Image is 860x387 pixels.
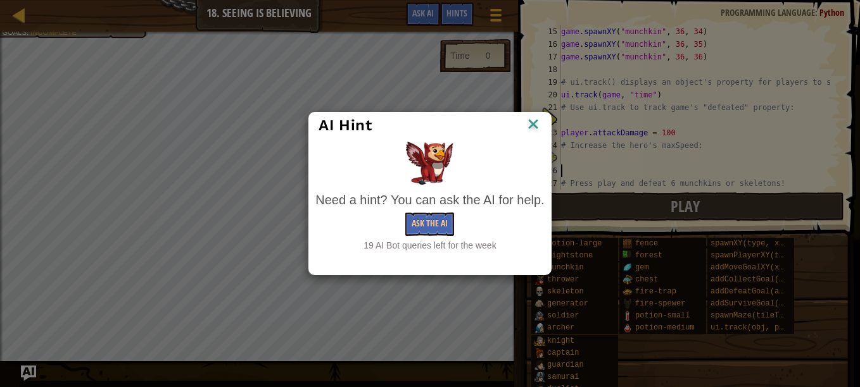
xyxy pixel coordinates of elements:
[525,116,541,135] img: IconClose.svg
[319,116,372,134] span: AI Hint
[315,191,544,209] div: Need a hint? You can ask the AI for help.
[406,142,453,185] img: AI Hint Animal
[405,212,454,236] button: Ask the AI
[315,239,544,252] div: 19 AI Bot queries left for the week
